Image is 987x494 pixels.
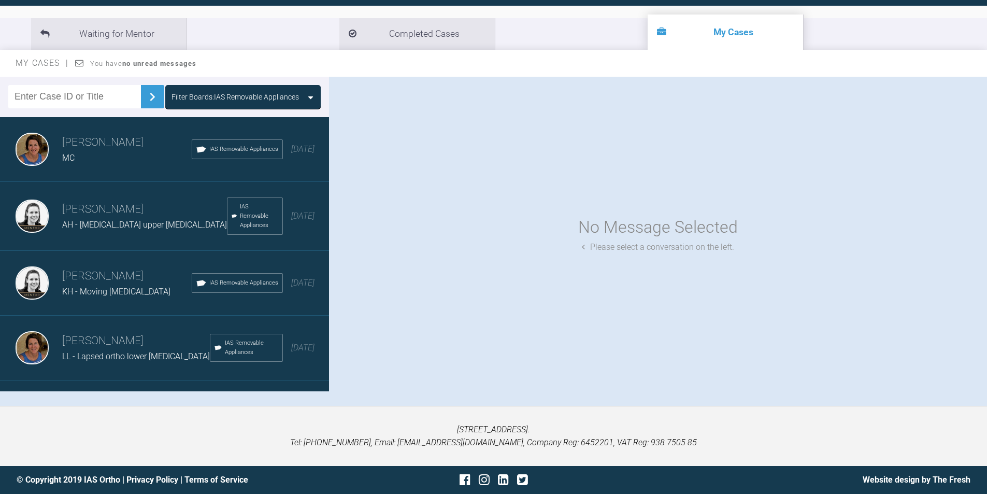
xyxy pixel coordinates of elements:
img: Margaret De Verteuil [16,331,49,364]
span: LL - Lapsed ortho lower [MEDICAL_DATA] [62,351,210,361]
img: Margaret De Verteuil [16,133,49,166]
div: No Message Selected [578,214,738,241]
h3: [PERSON_NAME] [62,134,192,151]
span: My Cases [16,58,69,68]
span: IAS Removable Appliances [225,338,278,357]
a: Website design by The Fresh [863,475,970,485]
span: IAS Removable Appliances [209,278,278,288]
div: Filter Boards: IAS Removable Appliances [171,91,299,103]
span: KH - Moving [MEDICAL_DATA] [62,287,170,297]
img: Kelly Toft [16,266,49,300]
span: You have [90,60,196,67]
input: Enter Case ID or Title [8,85,141,108]
span: MC [62,153,75,163]
span: [DATE] [291,343,314,352]
strong: no unread messages [122,60,196,67]
a: Privacy Policy [126,475,178,485]
h3: [PERSON_NAME] [62,201,227,218]
h3: [PERSON_NAME] [62,267,192,285]
span: AH - [MEDICAL_DATA] upper [MEDICAL_DATA] [62,220,227,230]
li: Completed Cases [339,18,495,50]
div: © Copyright 2019 IAS Ortho | | [17,473,335,487]
span: [DATE] [291,211,314,221]
img: chevronRight.28bd32b0.svg [144,89,161,105]
div: Please select a conversation on the left. [582,241,734,254]
span: [DATE] [291,278,314,288]
img: Kelly Toft [16,200,49,233]
h3: [PERSON_NAME] [62,332,210,350]
span: IAS Removable Appliances [240,202,278,230]
span: [DATE] [291,144,314,154]
li: Waiting for Mentor [31,18,187,50]
a: Terms of Service [184,475,248,485]
li: My Cases [648,15,803,50]
span: IAS Removable Appliances [209,145,278,154]
p: [STREET_ADDRESS]. Tel: [PHONE_NUMBER], Email: [EMAIL_ADDRESS][DOMAIN_NAME], Company Reg: 6452201,... [17,423,970,449]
